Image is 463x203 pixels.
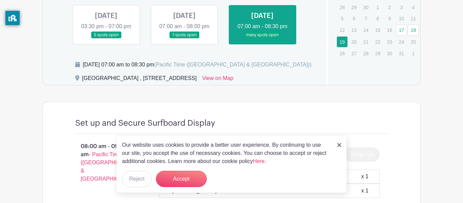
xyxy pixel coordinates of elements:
a: 18 [408,24,419,36]
p: 4 [408,2,419,13]
div: x 1 [361,187,368,195]
h4: Set up and Secure Surfboard Display [75,118,215,128]
p: 29 [348,2,360,13]
p: 8 [372,13,383,24]
p: 28 [337,2,348,13]
p: 14 [360,25,371,35]
p: 08:00 am - 09:00 am [64,140,148,186]
div: [DATE] 07:00 am to 08:30 pm [83,61,311,69]
p: 10 [396,13,407,24]
button: Accept [156,171,207,187]
p: 22 [372,37,383,47]
p: Our website uses cookies to provide a better user experience. By continuing to use our site, you ... [122,141,330,165]
p: 28 [360,48,371,59]
p: 25 [408,37,419,47]
p: 21 [360,37,371,47]
p: 12 [337,25,348,35]
a: View on Map [202,74,233,85]
button: Reject [122,171,152,187]
p: 26 [337,48,348,59]
p: 27 [348,48,360,59]
p: 11 [408,13,419,24]
a: 19 [337,36,348,47]
p: 15 [372,25,383,35]
p: 20 [348,37,360,47]
p: 30 [360,2,371,13]
span: - Pacific Time ([GEOGRAPHIC_DATA] & [GEOGRAPHIC_DATA]) [81,151,139,182]
p: 24 [396,37,407,47]
p: 23 [384,37,395,47]
p: 7 [360,13,371,24]
p: 29 [372,48,383,59]
a: 17 [396,24,407,36]
div: [GEOGRAPHIC_DATA] , [STREET_ADDRESS] [82,74,197,85]
p: 13 [348,25,360,35]
p: 3 [396,2,407,13]
p: 31 [396,48,407,59]
p: 9 [384,13,395,24]
img: close_button-5f87c8562297e5c2d7936805f587ecaba9071eb48480494691a3f1689db116b3.svg [337,143,341,147]
p: 6 [348,13,360,24]
button: privacy banner [5,11,20,25]
p: 30 [384,48,395,59]
p: 5 [337,13,348,24]
div: x 1 [361,172,368,181]
p: 2 [384,2,395,13]
p: 16 [384,25,395,35]
span: (Pacific Time ([GEOGRAPHIC_DATA] & [GEOGRAPHIC_DATA])) [154,62,311,67]
a: Here [253,158,265,164]
p: 1 [408,48,419,59]
p: 1 [372,2,383,13]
